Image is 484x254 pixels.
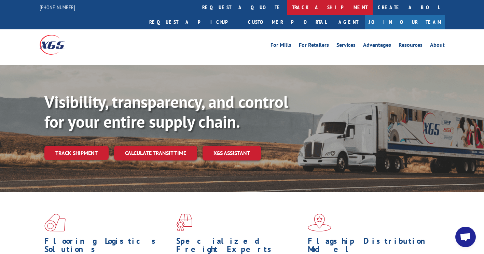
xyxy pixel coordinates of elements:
[243,15,332,29] a: Customer Portal
[176,214,192,231] img: xgs-icon-focused-on-flooring-red
[308,214,331,231] img: xgs-icon-flagship-distribution-model-red
[430,42,445,50] a: About
[203,146,261,160] a: XGS ASSISTANT
[399,42,423,50] a: Resources
[363,42,391,50] a: Advantages
[332,15,365,29] a: Agent
[40,4,75,11] a: [PHONE_NUMBER]
[114,146,197,160] a: Calculate transit time
[44,91,288,132] b: Visibility, transparency, and control for your entire supply chain.
[299,42,329,50] a: For Retailers
[336,42,356,50] a: Services
[44,146,109,160] a: Track shipment
[271,42,291,50] a: For Mills
[44,214,66,231] img: xgs-icon-total-supply-chain-intelligence-red
[455,227,476,247] div: Open chat
[144,15,243,29] a: Request a pickup
[365,15,445,29] a: Join Our Team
